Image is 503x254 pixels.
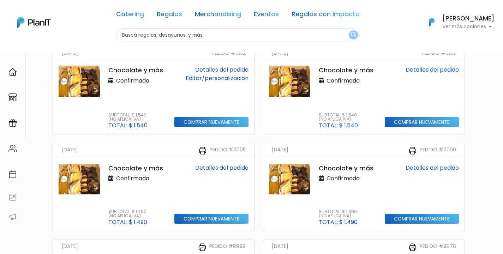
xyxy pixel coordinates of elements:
small: Pedido #9005 [210,146,246,155]
input: Buscá regalos, desayunos, y más [116,28,360,42]
small: [DATE] [272,243,288,252]
input: Comprar nuevamente [385,214,459,224]
img: thumb_PHOTO-2022-03-20-15-16-39.jpg [269,164,310,194]
small: [DATE] [61,49,78,57]
a: Catering [116,11,144,20]
p: Chocolate y más [319,66,376,75]
p: Total: $ 1.490 [319,219,358,225]
p: Total: $ 1.540 [108,123,148,128]
p: Subtotal: $ 1.490 [319,210,358,214]
img: home-e721727adea9d79c4d83392d1f703f7f8bce08238fde08b1acbfd93340b81755.svg [8,68,17,76]
img: PlanIt Logo [17,17,50,28]
img: people-662611757002400ad9ed0e3c099ab2801c6687ba6c219adb57efc949bc21e19d.svg [8,144,17,153]
p: (No aplica IVA) [108,214,147,218]
small: Pedido #9000 [420,146,456,155]
p: Confirmada [108,174,149,183]
small: Pedido #8976 [420,243,456,252]
a: Regalos con Impacto [292,11,360,20]
p: (No aplica IVA) [319,117,358,121]
p: Confirmada [319,174,360,183]
img: thumb_PHOTO-2022-03-20-15-16-39.jpg [269,66,310,97]
p: Confirmada [108,77,149,85]
img: printer-31133f7acbd7ec30ea1ab4a3b6864c9b5ed483bd8d1a339becc4798053a55bbc.svg [198,146,207,155]
input: Comprar nuevamente [385,117,459,127]
p: Chocolate y más [108,164,166,173]
img: search_button-432b6d5273f82d61273b3651a40e1bd1b912527efae98b1b7a1b2c0702e16a8d.svg [351,32,356,38]
p: (No aplica IVA) [108,117,148,121]
img: campaigns-02234683943229c281be62815700db0a1741e53638e28bf9629b52c665b00959.svg [8,119,17,127]
small: [DATE] [272,146,288,155]
img: printer-31133f7acbd7ec30ea1ab4a3b6864c9b5ed483bd8d1a339becc4798053a55bbc.svg [408,146,417,155]
p: Ver más opciones [442,24,495,29]
img: thumb_PHOTO-2022-03-20-15-16-39.jpg [59,164,100,194]
a: Eventos [254,11,279,20]
small: [DATE] [61,243,78,252]
small: [DATE] [272,49,288,57]
img: printer-31133f7acbd7ec30ea1ab4a3b6864c9b5ed483bd8d1a339becc4798053a55bbc.svg [408,243,417,252]
a: Merchandising [195,11,241,20]
a: Detalles del pedido [195,164,248,172]
small: Pedido #9152 [212,49,246,57]
p: Chocolate y más [108,66,166,75]
p: Subtotal: $ 1.490 [108,210,147,214]
div: ¿Necesitás ayuda? [36,7,102,20]
p: (No aplica IVA) [319,214,358,218]
small: [DATE] [61,146,78,155]
a: Editar/personalización [186,74,248,82]
img: partners-52edf745621dab592f3b2c58e3bca9d71375a7ef29c3b500c9f145b62cc070d4.svg [8,213,17,221]
h6: [PERSON_NAME] [442,16,495,22]
small: Pedido #9139 [422,49,456,57]
p: Total: $ 1.490 [108,219,147,225]
input: Comprar nuevamente [174,214,248,224]
p: Subtotal: $ 1.540 [319,113,358,117]
p: Confirmada [319,77,360,85]
p: Subtotal: $ 1.540 [108,113,148,117]
small: Pedido #8998 [209,243,246,252]
a: Regalos [157,11,182,20]
button: PlanIt Logo [PERSON_NAME] Ver más opciones [420,13,495,31]
img: PlanIt Logo [424,14,439,30]
img: thumb_PHOTO-2022-03-20-15-16-39.jpg [59,66,100,97]
input: Comprar nuevamente [174,117,248,127]
a: Detalles del pedido [406,66,459,74]
img: feedback-78b5a0c8f98aac82b08bfc38622c3050aee476f2c9584af64705fc4e61158814.svg [8,193,17,201]
p: Chocolate y más [319,164,376,173]
img: marketplace-4ceaa7011d94191e9ded77b95e3339b90024bf715f7c57f8cf31f2d8c509eaba.svg [8,93,17,102]
a: Detalles del pedido [406,164,459,172]
img: printer-31133f7acbd7ec30ea1ab4a3b6864c9b5ed483bd8d1a339becc4798053a55bbc.svg [198,243,206,252]
img: calendar-87d922413cdce8b2cf7b7f5f62616a5cf9e4887200fb71536465627b3292af00.svg [8,170,17,179]
p: Total: $ 1.540 [319,123,358,128]
a: Detalles del pedido [195,66,248,74]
